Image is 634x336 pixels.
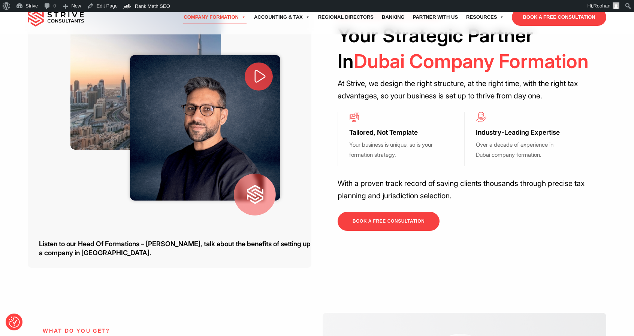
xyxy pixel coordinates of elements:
span: Rank Math SEO [135,3,170,9]
button: Consent Preferences [9,317,20,328]
p: Over a decade of experience in Dubai company formation. [476,140,566,160]
p: Your business is unique, so is your formation strategy. [349,140,439,160]
a: Regional Directors [314,7,378,28]
a: Partner with Us [409,7,462,28]
img: main-logo.svg [28,8,84,27]
a: Company Formation [179,7,250,28]
img: Revisit consent button [9,317,20,328]
a: Resources [462,7,508,28]
a: BOOK A FREE CONSULTATION [512,9,606,26]
h2: Your Strategic Partner In [338,22,591,74]
span: Dubai Company Formation [354,50,589,73]
p: With a proven track record of saving clients thousands through precise tax planning and jurisdict... [338,177,591,202]
a: Accounting & Tax [250,7,314,28]
a: Banking [378,7,409,28]
p: At Strive, we design the right structure, at the right time, with the right tax advantages, so yo... [338,77,591,102]
h3: Listen to our Head Of Formations – [PERSON_NAME], talk about the benefits of setting up a company... [39,239,311,258]
h3: Tailored, Not Template [349,128,439,137]
a: BOOK A FREE CONSULTATION [338,212,440,231]
img: strive logo [234,174,276,216]
span: Roohan [593,3,610,9]
h3: Industry-Leading Expertise [476,128,566,137]
h6: What do you get? [43,328,296,334]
